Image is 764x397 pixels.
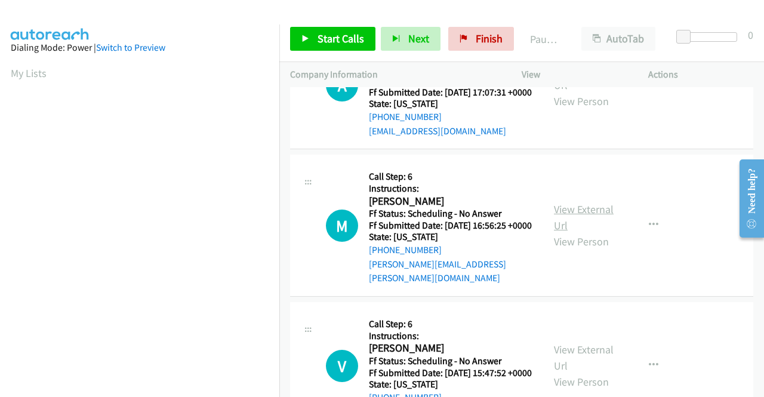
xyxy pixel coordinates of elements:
a: [PERSON_NAME][EMAIL_ADDRESS][PERSON_NAME][DOMAIN_NAME] [369,258,506,284]
h1: M [326,210,358,242]
h5: Ff Status: Scheduling - No Answer [369,355,532,367]
h5: Ff Status: Scheduling - No Answer [369,208,532,220]
div: The call is yet to be attempted [326,350,358,382]
h5: Ff Submitted Date: [DATE] 17:07:31 +0000 [369,87,532,99]
iframe: Resource Center [730,151,764,246]
span: Next [408,32,429,45]
a: View Person [554,94,609,108]
p: View [522,67,627,82]
a: View External Url [554,343,614,373]
h5: Ff Submitted Date: [DATE] 15:47:52 +0000 [369,367,532,379]
a: View External Url [554,202,614,232]
h2: [PERSON_NAME] [369,341,528,355]
div: Delay between calls (in seconds) [682,32,737,42]
h5: State: [US_STATE] [369,231,532,243]
span: Finish [476,32,503,45]
h5: State: [US_STATE] [369,378,532,390]
h5: Instructions: [369,330,532,342]
div: 0 [748,27,753,43]
button: AutoTab [581,27,655,51]
h5: Call Step: 6 [369,318,532,330]
p: Actions [648,67,753,82]
h5: State: [US_STATE] [369,98,532,110]
h5: Instructions: [369,183,532,195]
a: [EMAIL_ADDRESS][DOMAIN_NAME] [369,125,506,137]
span: Start Calls [318,32,364,45]
a: Switch to Preview [96,42,165,53]
a: [PHONE_NUMBER] [369,111,442,122]
a: [PHONE_NUMBER] [369,244,442,256]
h2: [PERSON_NAME] [369,195,528,208]
div: Dialing Mode: Power | [11,41,269,55]
a: View Person [554,375,609,389]
a: Finish [448,27,514,51]
a: View Person [554,235,609,248]
p: Paused [530,31,560,47]
p: Company Information [290,67,500,82]
a: Start Calls [290,27,375,51]
h1: V [326,350,358,382]
div: The call is yet to be attempted [326,210,358,242]
a: My Lists [11,66,47,80]
h5: Ff Submitted Date: [DATE] 16:56:25 +0000 [369,220,532,232]
h5: Call Step: 6 [369,171,532,183]
button: Next [381,27,440,51]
